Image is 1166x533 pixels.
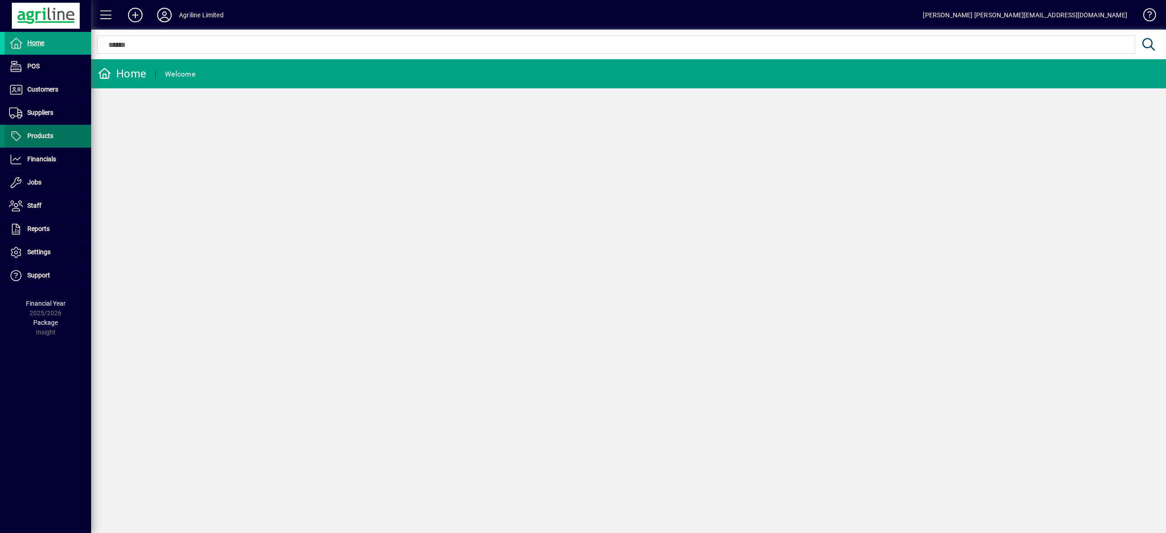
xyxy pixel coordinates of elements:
[121,7,150,23] button: Add
[5,102,91,124] a: Suppliers
[27,202,41,209] span: Staff
[27,155,56,163] span: Financials
[26,300,66,307] span: Financial Year
[5,264,91,287] a: Support
[5,171,91,194] a: Jobs
[1136,2,1155,31] a: Knowledge Base
[27,39,44,46] span: Home
[5,78,91,101] a: Customers
[27,62,40,70] span: POS
[5,125,91,148] a: Products
[33,319,58,326] span: Package
[27,179,41,186] span: Jobs
[98,67,146,81] div: Home
[27,225,50,232] span: Reports
[27,109,53,116] span: Suppliers
[150,7,179,23] button: Profile
[5,218,91,241] a: Reports
[27,132,53,139] span: Products
[165,67,195,82] div: Welcome
[5,55,91,78] a: POS
[179,8,224,22] div: Agriline Limited
[5,241,91,264] a: Settings
[27,272,50,279] span: Support
[923,8,1127,22] div: [PERSON_NAME] [PERSON_NAME][EMAIL_ADDRESS][DOMAIN_NAME]
[5,148,91,171] a: Financials
[27,86,58,93] span: Customers
[27,248,51,256] span: Settings
[5,195,91,217] a: Staff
